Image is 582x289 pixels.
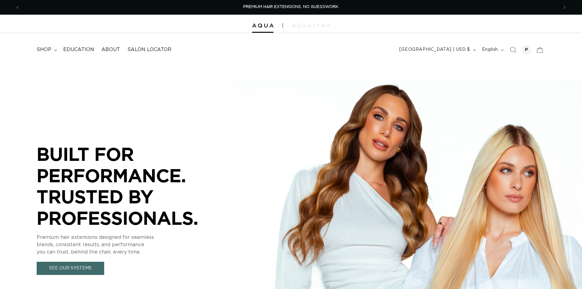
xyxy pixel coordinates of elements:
[98,43,124,57] a: About
[478,44,506,56] button: English
[252,24,273,28] img: Aqua Hair Extensions
[63,46,94,53] span: Education
[506,43,520,57] summary: Search
[124,43,175,57] a: Salon Locator
[11,2,24,13] button: Previous announcement
[60,43,98,57] a: Education
[399,46,470,53] span: [GEOGRAPHIC_DATA] | USD $
[396,44,478,56] button: [GEOGRAPHIC_DATA] | USD $
[127,46,171,53] span: Salon Locator
[37,262,104,275] a: See Our Systems
[101,46,120,53] span: About
[33,43,60,57] summary: shop
[558,2,571,13] button: Next announcement
[37,234,220,256] p: Premium hair extensions designed for seamless blends, consistent results, and performance you can...
[243,5,339,9] span: PREMIUM HAIR EXTENSIONS. NO GUESSWORK.
[37,46,51,53] span: shop
[292,24,330,27] img: aqualyna.com
[37,143,220,228] p: BUILT FOR PERFORMANCE. TRUSTED BY PROFESSIONALS.
[482,46,498,53] span: English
